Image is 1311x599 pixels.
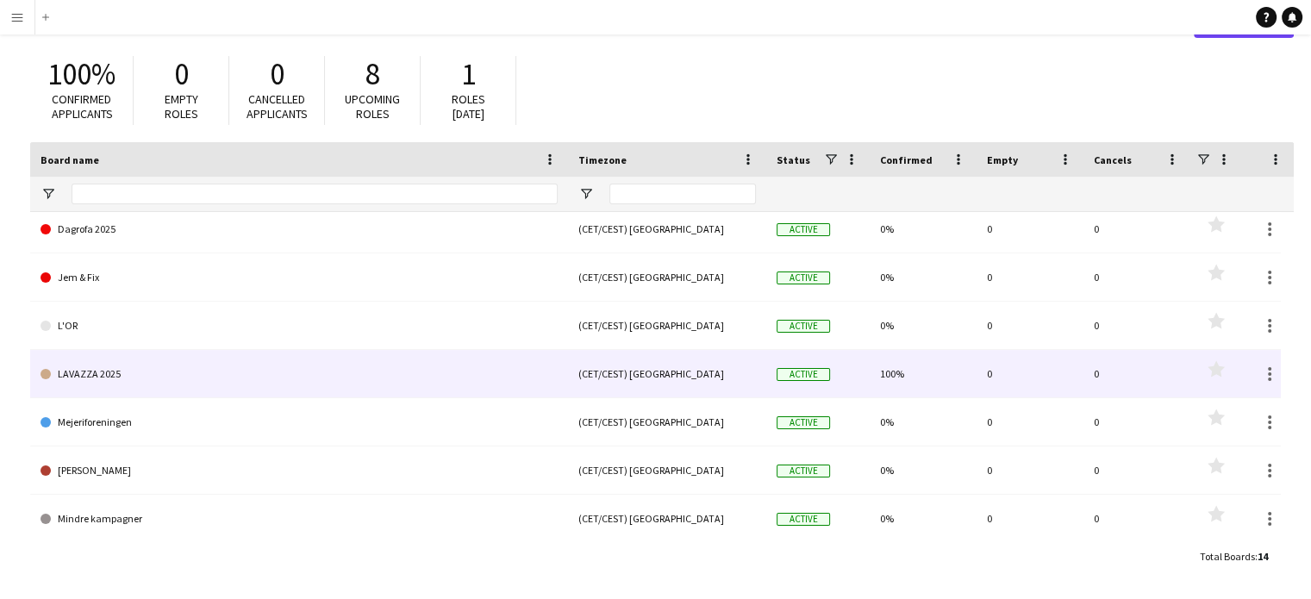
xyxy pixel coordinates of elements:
span: Active [777,513,830,526]
a: LAVAZZA 2025 [41,350,558,398]
div: (CET/CEST) [GEOGRAPHIC_DATA] [568,302,766,349]
div: (CET/CEST) [GEOGRAPHIC_DATA] [568,253,766,301]
span: Active [777,465,830,477]
div: (CET/CEST) [GEOGRAPHIC_DATA] [568,446,766,494]
a: L'OR [41,302,558,350]
span: Upcoming roles [345,91,400,122]
span: Active [777,368,830,381]
div: 0 [1083,253,1190,301]
div: 0 [977,253,1083,301]
a: Mindre kampagner [41,495,558,543]
input: Timezone Filter Input [609,184,756,204]
div: 0% [870,398,977,446]
span: Active [777,320,830,333]
div: 0 [1083,398,1190,446]
div: 0 [977,398,1083,446]
span: Active [777,416,830,429]
span: 100% [47,55,115,93]
div: (CET/CEST) [GEOGRAPHIC_DATA] [568,350,766,397]
div: 0% [870,253,977,301]
div: (CET/CEST) [GEOGRAPHIC_DATA] [568,495,766,542]
span: 14 [1258,550,1268,563]
div: 0% [870,302,977,349]
div: 0 [1083,446,1190,494]
span: 1 [461,55,476,93]
div: 0 [977,205,1083,253]
span: Cancelled applicants [247,91,308,122]
div: 0% [870,205,977,253]
span: Total Boards [1200,550,1255,563]
span: Roles [DATE] [452,91,485,122]
div: 0 [977,495,1083,542]
button: Open Filter Menu [41,186,56,202]
div: 0% [870,495,977,542]
span: Empty roles [165,91,198,122]
span: 8 [365,55,380,93]
div: 0 [1083,350,1190,397]
div: 100% [870,350,977,397]
a: Jem & Fix [41,253,558,302]
div: 0 [1083,205,1190,253]
span: Confirmed applicants [52,91,113,122]
span: Active [777,223,830,236]
div: 0 [977,350,1083,397]
span: Board name [41,153,99,166]
div: : [1200,540,1268,573]
span: 0 [270,55,284,93]
span: Cancels [1094,153,1132,166]
div: (CET/CEST) [GEOGRAPHIC_DATA] [568,205,766,253]
span: Status [777,153,810,166]
span: Empty [987,153,1018,166]
input: Board name Filter Input [72,184,558,204]
span: Confirmed [880,153,933,166]
div: (CET/CEST) [GEOGRAPHIC_DATA] [568,398,766,446]
div: 0 [1083,495,1190,542]
button: Open Filter Menu [578,186,594,202]
div: 0% [870,446,977,494]
div: 0 [977,446,1083,494]
a: [PERSON_NAME] [41,446,558,495]
div: 0 [977,302,1083,349]
span: Active [777,271,830,284]
span: 0 [174,55,189,93]
a: Mejeriforeningen [41,398,558,446]
div: 0 [1083,302,1190,349]
span: Timezone [578,153,627,166]
a: Dagrofa 2025 [41,205,558,253]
